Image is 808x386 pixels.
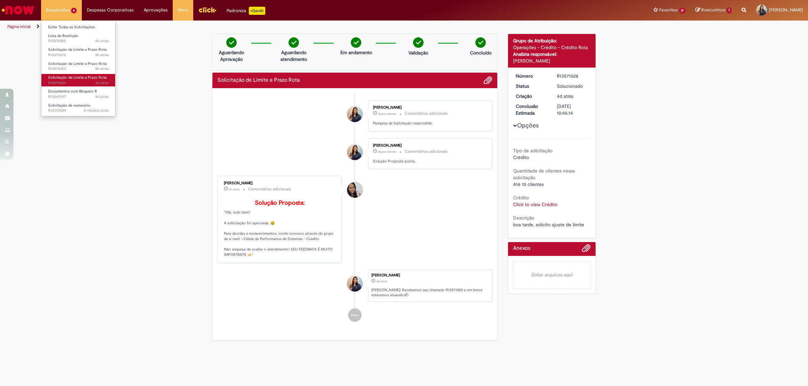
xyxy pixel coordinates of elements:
[198,5,216,15] img: click_logo_yellow_360x200.png
[48,33,78,38] span: Lista de Restrição
[48,80,109,86] span: R13572624
[378,112,396,116] span: Agora mesmo
[289,37,299,48] img: check-circle-green.png
[48,66,109,72] span: R13575323
[378,150,396,154] time: 29/09/2025 17:11:07
[378,112,396,116] time: 29/09/2025 17:11:16
[48,38,109,44] span: R13576085
[41,32,115,45] a: Aberto R13576085 : Lista de Restrição
[413,37,424,48] img: check-circle-green.png
[71,8,77,13] span: 6
[41,20,115,116] ul: Requisições
[378,150,396,154] span: Agora mesmo
[373,121,485,126] p: Pesquisa de Satisfação respondida!
[95,38,109,43] span: 6h atrás
[95,38,109,43] time: 29/09/2025 11:17:00
[351,37,361,48] img: check-circle-green.png
[41,102,115,114] a: Aberto R13372589 : Solicitação de numerário
[48,52,109,58] span: R13575372
[727,7,732,13] span: 1
[255,199,305,207] b: Solução Proposta:
[513,44,591,51] div: Operações - Crédito - Crédito Rota
[373,144,485,148] div: [PERSON_NAME]
[513,215,534,221] b: Descrição
[371,273,489,277] div: [PERSON_NAME]
[249,7,265,15] p: +GenAi
[48,94,109,100] span: R13569397
[557,93,588,100] div: 26/09/2025 15:02:19
[371,287,489,298] p: [PERSON_NAME]! Recebemos seu chamado R13571028 e em breve estaremos atuando.
[224,181,336,185] div: [PERSON_NAME]
[513,148,552,154] b: Tipo de solicitação
[347,107,363,122] div: Jamille Teixeira Rocha
[95,80,109,85] time: 27/09/2025 08:03:59
[376,279,387,283] span: 4d atrás
[84,108,109,113] span: 2 mês(es) atrás
[511,73,552,79] dt: Número
[215,49,248,63] p: Aguardando Aprovação
[46,7,70,13] span: Requisições
[557,93,573,99] time: 26/09/2025 15:02:19
[95,66,109,71] time: 29/09/2025 09:29:27
[41,60,115,73] a: Aberto R13575323 : Solicitação de Limite e Prazo Rota
[513,245,530,252] h2: Anexos
[227,7,265,15] div: Padroniza
[48,103,91,108] span: Solicitação de numerário
[513,168,575,181] b: Quantidade de clientes nessa solicitação
[229,187,240,191] span: 2h atrás
[224,200,336,257] p: "Olá, tudo bem? A solicitação foi aprovada. 😀 Para dúvidas e esclarecimentos, conte conosco atrav...
[277,49,310,63] p: Aguardando atendimento
[557,93,573,99] span: 4d atrás
[7,24,31,29] a: Página inicial
[701,7,726,13] span: Rascunhos
[48,47,107,52] span: Solicitação de Limite e Prazo Rota
[95,52,109,57] span: 8h atrás
[226,37,237,48] img: check-circle-green.png
[340,49,372,56] p: Em andamento
[513,51,591,57] div: Analista responsável:
[405,111,448,116] small: Comentários adicionais
[513,154,529,160] span: Crédito
[48,108,109,113] span: R13372589
[217,93,492,329] ul: Histórico de tíquete
[513,261,591,288] em: Soltar arquivos aqui
[48,89,97,94] span: Documentos com Bloqueio R
[483,76,492,85] button: Adicionar anexos
[87,7,134,13] span: Despesas Corporativas
[557,73,588,79] div: R13571028
[144,7,168,13] span: Aprovações
[679,8,686,13] span: 31
[41,74,115,86] a: Aberto R13572624 : Solicitação de Limite e Prazo Rota
[582,244,591,256] button: Adicionar anexos
[696,7,732,13] a: Rascunhos
[513,181,544,187] span: Até 10 clientes
[217,270,492,302] li: Jamille Teixeira Rocha
[229,187,240,191] time: 29/09/2025 15:27:16
[95,94,109,99] span: 4d atrás
[557,103,588,116] div: [DATE] 10:46:14
[95,94,109,99] time: 26/09/2025 09:36:52
[48,75,107,80] span: Solicitação de Limite e Prazo Rota
[405,149,448,154] small: Comentários adicionais
[376,279,387,283] time: 26/09/2025 15:02:19
[511,103,552,116] dt: Conclusão Estimada
[408,49,428,56] p: Validação
[41,46,115,59] a: Aberto R13575372 : Solicitação de Limite e Prazo Rota
[41,24,115,31] a: Exibir Todas as Solicitações
[95,66,109,71] span: 8h atrás
[513,195,529,201] b: Crédito
[95,52,109,57] time: 29/09/2025 09:35:38
[1,3,35,17] img: ServiceNow
[347,145,363,160] div: Jamille Teixeira Rocha
[248,186,291,192] small: Comentários adicionais
[347,182,363,198] div: Valeria Maria Da Conceicao
[373,106,485,110] div: [PERSON_NAME]
[470,49,492,56] p: Concluído
[5,21,534,33] ul: Trilhas de página
[347,276,363,292] div: Jamille Teixeira Rocha
[475,37,486,48] img: check-circle-green.png
[659,7,678,13] span: Favoritos
[511,83,552,89] dt: Status
[769,7,803,13] span: [PERSON_NAME]
[48,61,107,66] span: Solicitação de Limite e Prazo Rota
